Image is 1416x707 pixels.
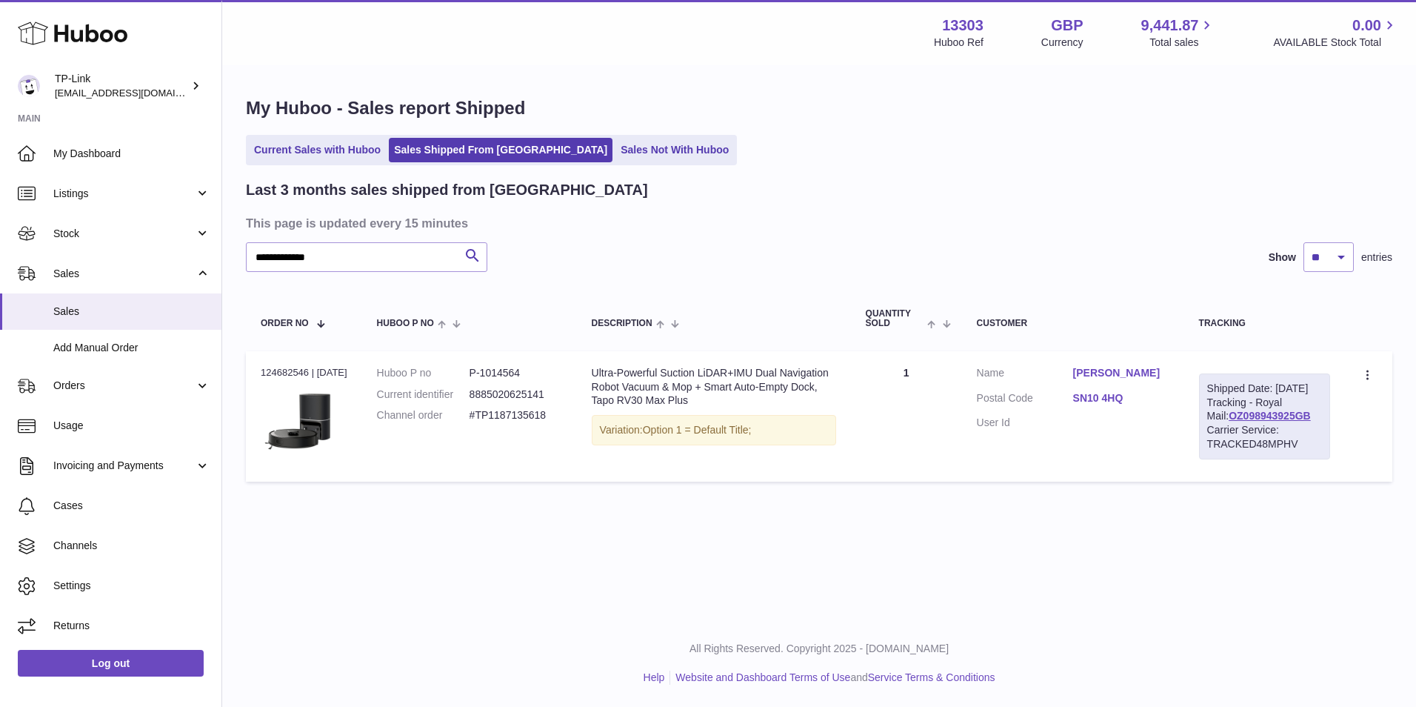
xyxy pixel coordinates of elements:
div: Customer [977,319,1169,328]
span: Total sales [1149,36,1215,50]
div: Tracking [1199,319,1330,328]
div: Variation: [592,415,836,445]
div: Huboo Ref [934,36,983,50]
dt: Huboo P no [377,366,470,380]
span: Huboo P no [377,319,434,328]
a: Current Sales with Huboo [249,138,386,162]
span: Option 1 = Default Title; [643,424,752,436]
span: Sales [53,305,210,319]
span: Quantity Sold [866,309,924,328]
label: Show [1269,250,1296,265]
img: 01_large_20240808023803n.jpg [261,384,335,458]
span: Settings [53,579,210,593]
a: Help [644,671,665,683]
dt: Postal Code [977,391,1073,409]
a: OZ098943925GB [1229,410,1311,422]
span: 0.00 [1352,16,1381,36]
span: Channels [53,539,210,553]
a: Sales Not With Huboo [615,138,734,162]
div: 124682546 | [DATE] [261,366,347,379]
span: Stock [53,227,195,241]
span: Description [592,319,652,328]
span: Cases [53,499,210,513]
div: Shipped Date: [DATE] [1207,382,1322,396]
img: internalAdmin-13303@internal.huboo.com [18,75,40,97]
strong: GBP [1051,16,1083,36]
div: TP-Link [55,72,188,100]
span: Returns [53,619,210,633]
span: Listings [53,187,195,201]
td: 1 [851,351,962,482]
span: Add Manual Order [53,341,210,355]
a: [PERSON_NAME] [1073,366,1169,380]
a: SN10 4HQ [1073,391,1169,405]
dt: Name [977,366,1073,384]
dd: 8885020625141 [470,388,562,402]
div: Ultra-Powerful Suction LiDAR+IMU Dual Navigation Robot Vacuum & Mop + Smart Auto-Empty Dock, Tapo... [592,366,836,408]
h2: Last 3 months sales shipped from [GEOGRAPHIC_DATA] [246,180,648,200]
dd: P-1014564 [470,366,562,380]
h3: This page is updated every 15 minutes [246,215,1389,231]
div: Carrier Service: TRACKED48MPHV [1207,423,1322,451]
a: 9,441.87 Total sales [1141,16,1216,50]
div: Currency [1041,36,1083,50]
dt: User Id [977,416,1073,430]
span: Usage [53,419,210,433]
strong: 13303 [942,16,983,36]
p: All Rights Reserved. Copyright 2025 - [DOMAIN_NAME] [234,642,1404,656]
a: 0.00 AVAILABLE Stock Total [1273,16,1398,50]
a: Log out [18,650,204,677]
span: 9,441.87 [1141,16,1199,36]
span: entries [1361,250,1392,265]
span: Orders [53,379,195,393]
span: Invoicing and Payments [53,459,195,473]
h1: My Huboo - Sales report Shipped [246,96,1392,120]
span: [EMAIL_ADDRESS][DOMAIN_NAME] [55,87,218,99]
dt: Current identifier [377,388,470,402]
div: Tracking - Royal Mail: [1199,374,1330,459]
a: Service Terms & Conditions [868,671,995,683]
span: My Dashboard [53,147,210,161]
span: AVAILABLE Stock Total [1273,36,1398,50]
li: and [670,671,995,685]
dt: Channel order [377,408,470,422]
a: Website and Dashboard Terms of Use [675,671,850,683]
dd: #TP1187135618 [470,408,562,422]
span: Order No [261,319,309,328]
span: Sales [53,267,195,281]
a: Sales Shipped From [GEOGRAPHIC_DATA] [389,138,612,162]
